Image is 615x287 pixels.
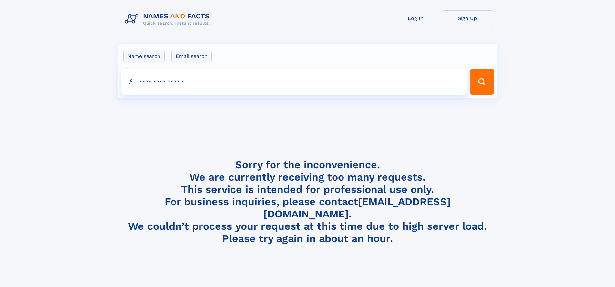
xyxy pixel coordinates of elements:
[442,10,493,26] a: Sign Up
[121,69,467,95] input: search input
[123,50,165,63] label: Name search
[390,10,442,26] a: Log In
[263,195,451,220] a: [EMAIL_ADDRESS][DOMAIN_NAME]
[470,69,494,95] button: Search Button
[122,159,493,245] h4: Sorry for the inconvenience. We are currently receiving too many requests. This service is intend...
[122,10,215,28] img: Logo Names and Facts
[171,50,212,63] label: Email search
